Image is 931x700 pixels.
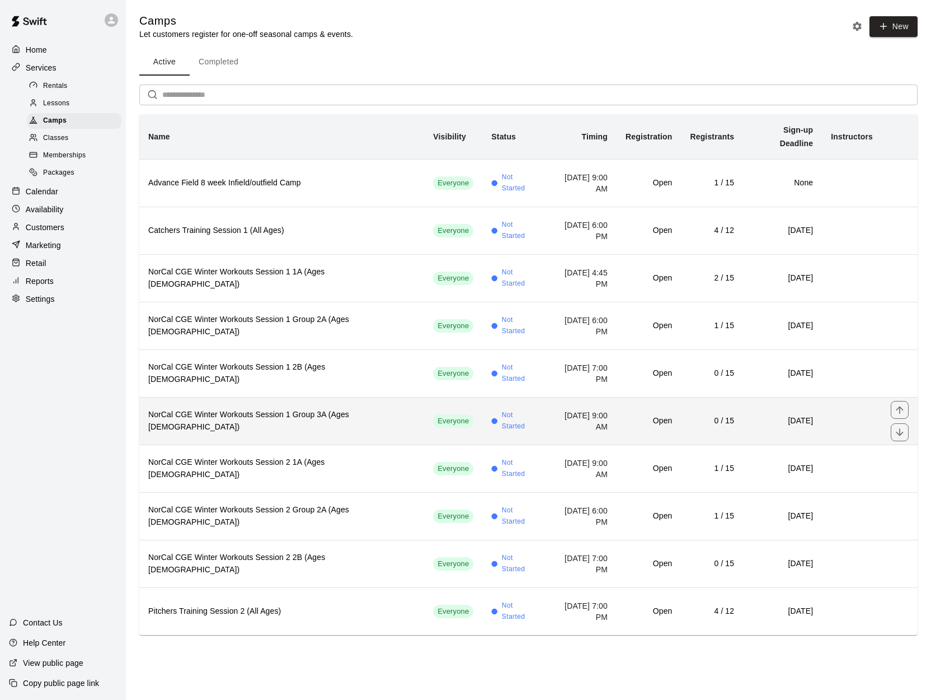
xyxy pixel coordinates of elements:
[433,368,473,379] span: Everyone
[27,113,121,129] div: Camps
[690,177,734,189] h6: 1 / 15
[9,273,117,290] a: Reports
[43,98,70,109] span: Lessons
[433,226,473,236] span: Everyone
[546,540,617,587] td: [DATE] 7:00 PM
[433,272,473,285] div: This service is visible to all of your customers
[9,255,117,272] a: Retail
[546,492,617,540] td: [DATE] 6:00 PM
[433,557,473,571] div: This service is visible to all of your customers
[546,587,617,635] td: [DATE] 7:00 PM
[690,463,734,475] h6: 1 / 15
[139,29,353,40] p: Let customers register for one-off seasonal camps & events.
[626,225,672,237] h6: Open
[626,177,672,189] h6: Open
[626,463,672,475] h6: Open
[43,81,68,92] span: Rentals
[626,320,672,332] h6: Open
[26,222,64,233] p: Customers
[849,18,866,35] button: Camp settings
[433,511,473,522] span: Everyone
[9,183,117,200] a: Calendar
[690,510,734,522] h6: 1 / 15
[433,132,466,141] b: Visibility
[546,159,617,207] td: [DATE] 9:00 AM
[148,177,415,189] h6: Advance Field 8 week Infield/outfield Camp
[26,44,47,55] p: Home
[148,456,415,481] h6: NorCal CGE Winter Workouts Session 2 1A (Ages [DEMOGRAPHIC_DATA])
[433,606,473,617] span: Everyone
[690,225,734,237] h6: 4 / 12
[190,49,247,76] button: Completed
[27,96,121,111] div: Lessons
[831,132,873,141] b: Instructors
[23,617,63,628] p: Contact Us
[27,77,126,95] a: Rentals
[139,114,918,635] table: simple table
[148,552,415,576] h6: NorCal CGE Winter Workouts Session 2 2B (Ages [DEMOGRAPHIC_DATA])
[27,165,121,181] div: Packages
[27,148,121,164] div: Memberships
[27,95,126,112] a: Lessons
[26,276,54,287] p: Reports
[27,130,121,146] div: Classes
[690,272,734,284] h6: 2 / 15
[9,219,117,236] a: Customers
[433,464,473,474] span: Everyone
[27,165,126,182] a: Packages
[26,240,61,251] p: Marketing
[433,224,473,237] div: This service is visible to all of your customers
[43,150,86,161] span: Memberships
[433,178,473,189] span: Everyone
[139,13,353,29] h5: Camps
[546,445,617,492] td: [DATE] 9:00 AM
[626,510,672,522] h6: Open
[752,225,813,237] h6: [DATE]
[433,462,473,475] div: This service is visible to all of your customers
[626,605,672,618] h6: Open
[690,605,734,618] h6: 4 / 12
[546,254,617,302] td: [DATE] 4:45 PM
[9,291,117,307] div: Settings
[546,302,617,349] td: [DATE] 6:00 PM
[26,258,46,269] p: Retail
[43,167,74,179] span: Packages
[626,415,672,427] h6: Open
[433,273,473,284] span: Everyone
[9,41,117,58] a: Home
[23,637,65,648] p: Help Center
[23,678,99,689] p: Copy public page link
[9,59,117,76] a: Services
[626,367,672,380] h6: Open
[148,409,415,433] h6: NorCal CGE Winter Workouts Session 1 Group 3A (Ages [DEMOGRAPHIC_DATA])
[9,237,117,254] div: Marketing
[27,113,126,130] a: Camps
[502,267,537,290] span: Not Started
[148,225,415,237] h6: Catchers Training Session 1 (All Ages)
[690,367,734,380] h6: 0 / 15
[27,147,126,165] a: Memberships
[502,553,537,575] span: Not Started
[148,605,415,618] h6: Pitchers Training Session 2 (All Ages)
[752,367,813,380] h6: [DATE]
[433,176,473,190] div: This service is visible to all of your customers
[502,600,537,623] span: Not Started
[626,132,672,141] b: Registration
[752,605,813,618] h6: [DATE]
[502,505,537,528] span: Not Started
[433,559,473,570] span: Everyone
[148,361,415,386] h6: NorCal CGE Winter Workouts Session 1 2B (Ages [DEMOGRAPHIC_DATA])
[502,410,537,432] span: Not Started
[752,510,813,522] h6: [DATE]
[27,78,121,94] div: Rentals
[433,367,473,380] div: This service is visible to all of your customers
[581,132,608,141] b: Timing
[752,177,813,189] h6: None
[546,349,617,397] td: [DATE] 7:00 PM
[43,133,68,144] span: Classes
